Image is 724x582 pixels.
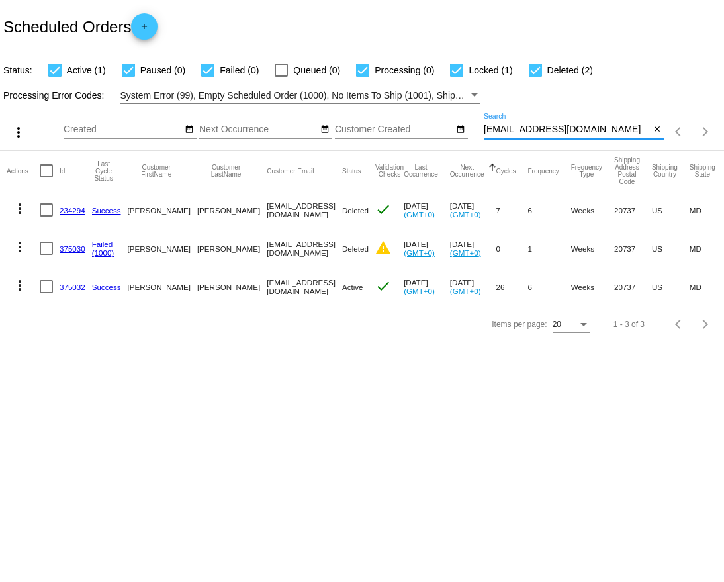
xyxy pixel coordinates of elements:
[450,248,481,257] a: (GMT+0)
[528,267,571,306] mat-cell: 6
[692,119,719,145] button: Next page
[7,151,40,191] mat-header-cell: Actions
[652,164,678,178] button: Change sorting for ShippingCountry
[484,124,650,135] input: Search
[140,62,185,78] span: Paused (0)
[92,240,113,248] a: Failed
[571,267,614,306] mat-cell: Weeks
[128,229,197,267] mat-cell: [PERSON_NAME]
[614,267,652,306] mat-cell: 20737
[11,124,26,140] mat-icon: more_vert
[92,206,121,215] a: Success
[547,62,593,78] span: Deleted (2)
[692,311,719,338] button: Next page
[652,229,690,267] mat-cell: US
[571,229,614,267] mat-cell: Weeks
[342,167,361,175] button: Change sorting for Status
[199,124,318,135] input: Next Occurrence
[404,267,450,306] mat-cell: [DATE]
[12,201,28,217] mat-icon: more_vert
[496,167,516,175] button: Change sorting for Cycles
[469,62,512,78] span: Locked (1)
[375,240,391,256] mat-icon: warning
[375,201,391,217] mat-icon: check
[404,191,450,229] mat-cell: [DATE]
[293,62,340,78] span: Queued (0)
[197,164,255,178] button: Change sorting for CustomerLastName
[571,164,602,178] button: Change sorting for FrequencyType
[613,320,645,329] div: 1 - 3 of 3
[614,156,640,185] button: Change sorting for ShippingPostcode
[553,320,590,330] mat-select: Items per page:
[267,191,342,229] mat-cell: [EMAIL_ADDRESS][DOMAIN_NAME]
[335,124,454,135] input: Customer Created
[267,167,314,175] button: Change sorting for CustomerEmail
[60,206,85,215] a: 234294
[136,22,152,38] mat-icon: add
[67,62,106,78] span: Active (1)
[375,62,434,78] span: Processing (0)
[492,320,547,329] div: Items per page:
[60,244,85,253] a: 375030
[666,119,692,145] button: Previous page
[614,229,652,267] mat-cell: 20737
[197,267,267,306] mat-cell: [PERSON_NAME]
[571,191,614,229] mat-cell: Weeks
[267,229,342,267] mat-cell: [EMAIL_ADDRESS][DOMAIN_NAME]
[375,151,404,191] mat-header-cell: Validation Checks
[496,229,528,267] mat-cell: 0
[652,267,690,306] mat-cell: US
[342,244,369,253] span: Deleted
[450,210,481,218] a: (GMT+0)
[12,239,28,255] mat-icon: more_vert
[60,167,65,175] button: Change sorting for Id
[197,191,267,229] mat-cell: [PERSON_NAME]
[450,287,481,295] a: (GMT+0)
[404,248,435,257] a: (GMT+0)
[614,191,652,229] mat-cell: 20737
[128,267,197,306] mat-cell: [PERSON_NAME]
[120,87,481,104] mat-select: Filter by Processing Error Codes
[3,90,105,101] span: Processing Error Codes:
[220,62,259,78] span: Failed (0)
[60,283,85,291] a: 375032
[528,191,571,229] mat-cell: 6
[197,229,267,267] mat-cell: [PERSON_NAME]
[652,191,690,229] mat-cell: US
[528,167,559,175] button: Change sorting for Frequency
[496,267,528,306] mat-cell: 26
[690,164,715,178] button: Change sorting for ShippingState
[666,311,692,338] button: Previous page
[450,191,496,229] mat-cell: [DATE]
[404,210,435,218] a: (GMT+0)
[3,13,158,40] h2: Scheduled Orders
[375,278,391,294] mat-icon: check
[267,267,342,306] mat-cell: [EMAIL_ADDRESS][DOMAIN_NAME]
[404,287,435,295] a: (GMT+0)
[320,124,330,135] mat-icon: date_range
[3,65,32,75] span: Status:
[450,267,496,306] mat-cell: [DATE]
[456,124,465,135] mat-icon: date_range
[92,283,121,291] a: Success
[553,320,561,329] span: 20
[342,283,363,291] span: Active
[450,229,496,267] mat-cell: [DATE]
[12,277,28,293] mat-icon: more_vert
[404,164,438,178] button: Change sorting for LastOccurrenceUtc
[404,229,450,267] mat-cell: [DATE]
[342,206,369,215] span: Deleted
[496,191,528,229] mat-cell: 7
[650,123,664,137] button: Clear
[450,164,484,178] button: Change sorting for NextOccurrenceUtc
[92,248,114,257] a: (1000)
[92,160,116,182] button: Change sorting for LastProcessingCycleId
[653,124,662,135] mat-icon: close
[128,164,185,178] button: Change sorting for CustomerFirstName
[64,124,183,135] input: Created
[128,191,197,229] mat-cell: [PERSON_NAME]
[185,124,194,135] mat-icon: date_range
[528,229,571,267] mat-cell: 1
